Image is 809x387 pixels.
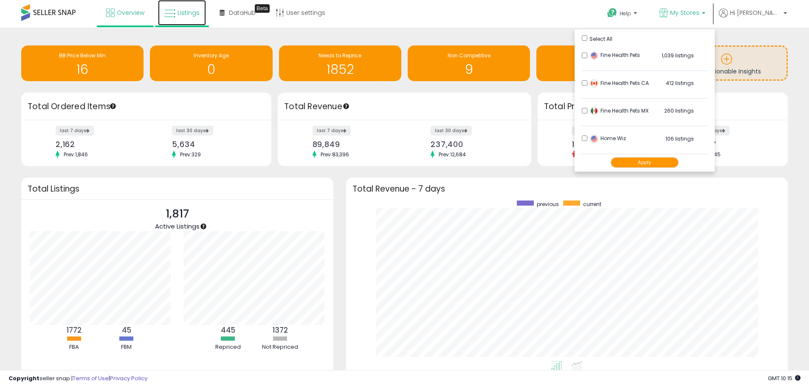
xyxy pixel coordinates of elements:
[611,157,679,168] button: Apply
[620,10,631,17] span: Help
[692,67,761,76] span: Add Actionable Insights
[536,45,659,81] a: Selling @ Max 20
[667,47,786,79] a: Add Actionable Insights
[590,51,640,59] span: Fine Health Pets
[255,343,306,351] div: Not Repriced
[21,45,144,81] a: BB Price Below Min 16
[665,135,694,142] span: 106 listings
[431,126,472,136] label: last 30 days
[221,325,235,335] b: 445
[590,51,598,60] img: usa.png
[688,140,773,149] div: 50,767
[101,343,152,351] div: FBM
[25,62,139,76] h1: 16
[316,151,353,158] span: Prev: 83,396
[155,206,200,222] p: 1,817
[67,325,82,335] b: 1772
[342,102,350,110] div: Tooltip anchor
[590,107,598,115] img: mexico.png
[200,223,207,230] div: Tooltip anchor
[176,151,205,158] span: Prev: 329
[434,151,470,158] span: Prev: 12,684
[178,8,200,17] span: Listings
[194,52,229,59] span: Inventory Age
[590,107,648,114] span: Fine Health Pets MX
[155,222,200,231] span: Active Listings
[664,107,694,114] span: 260 listings
[255,4,270,13] div: Tooltip anchor
[284,101,525,113] h3: Total Revenue
[408,45,530,81] a: Non Competitive 9
[313,126,351,136] label: last 7 days
[730,8,781,17] span: Hi [PERSON_NAME]
[8,374,39,382] strong: Copyright
[59,52,106,59] span: BB Price Below Min
[279,45,401,81] a: Needs to Reprice 1852
[56,140,140,149] div: 2,162
[589,35,612,42] span: Select All
[431,140,516,149] div: 237,400
[109,102,117,110] div: Tooltip anchor
[283,62,397,76] h1: 1852
[590,135,598,143] img: usa.png
[28,101,265,113] h3: Total Ordered Items
[412,62,526,76] h1: 9
[590,79,598,88] img: canada.png
[203,343,254,351] div: Repriced
[670,8,699,17] span: My Stores
[352,186,781,192] h3: Total Revenue - 7 days
[59,151,92,158] span: Prev: 1,846
[572,140,657,149] div: 19,971
[607,8,617,18] i: Get Help
[544,101,781,113] h3: Total Profit
[600,1,646,28] a: Help
[313,140,398,149] div: 89,849
[273,325,288,335] b: 1372
[448,52,490,59] span: Non Competitive
[56,126,94,136] label: last 7 days
[719,8,787,28] a: Hi [PERSON_NAME]
[49,343,100,351] div: FBA
[572,126,610,136] label: last 7 days
[768,374,801,382] span: 2025-09-15 10:15 GMT
[541,62,654,76] h1: 20
[122,325,131,335] b: 45
[110,374,147,382] a: Privacy Policy
[590,79,649,87] span: Fine Health Pets CA
[154,62,268,76] h1: 0
[172,126,213,136] label: last 30 days
[537,201,559,208] span: previous
[28,186,327,192] h3: Total Listings
[150,45,272,81] a: Inventory Age 0
[117,8,144,17] span: Overview
[73,374,109,382] a: Terms of Use
[172,140,257,149] div: 5,634
[8,375,147,383] div: seller snap | |
[583,201,601,208] span: current
[590,135,626,142] span: Home Wiz
[662,52,694,59] span: 1,039 listings
[666,79,694,87] span: 412 listings
[319,52,361,59] span: Needs to Reprice
[229,8,256,17] span: DataHub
